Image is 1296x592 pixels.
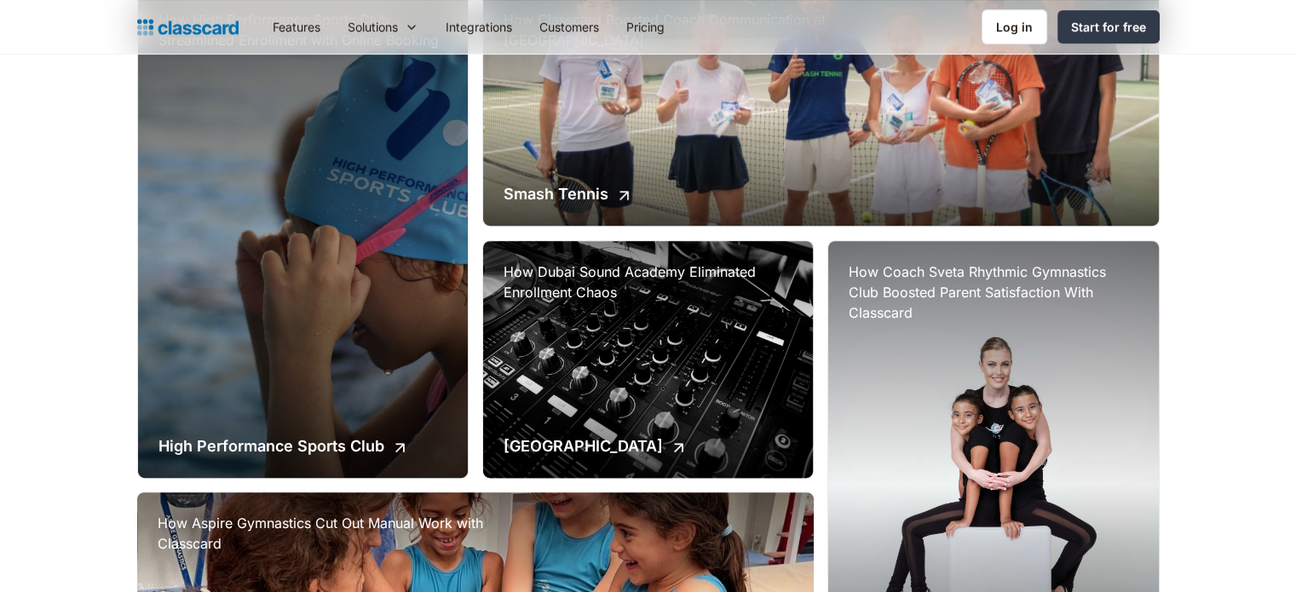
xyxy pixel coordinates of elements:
[526,8,613,46] a: Customers
[483,241,813,478] a: How Dubai Sound Academy Eliminated Enrollment Chaos[GEOGRAPHIC_DATA]
[996,18,1033,36] div: Log in
[1071,18,1146,36] div: Start for free
[613,8,678,46] a: Pricing
[504,262,792,302] h3: How Dubai Sound Academy Eliminated Enrollment Chaos
[158,513,498,554] h3: How Aspire Gymnastics Cut Out Manual Work with Classcard
[348,18,398,36] div: Solutions
[432,8,526,46] a: Integrations
[137,15,239,39] a: Logo
[259,8,334,46] a: Features
[982,9,1047,44] a: Log in
[334,8,432,46] div: Solutions
[158,434,384,457] h2: High Performance Sports Club
[504,434,663,457] h2: [GEOGRAPHIC_DATA]
[504,182,608,205] h2: Smash Tennis
[849,262,1138,323] h3: How Coach Sveta Rhythmic Gymnastics Club Boosted Parent Satisfaction With Classcard
[1057,10,1160,43] a: Start for free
